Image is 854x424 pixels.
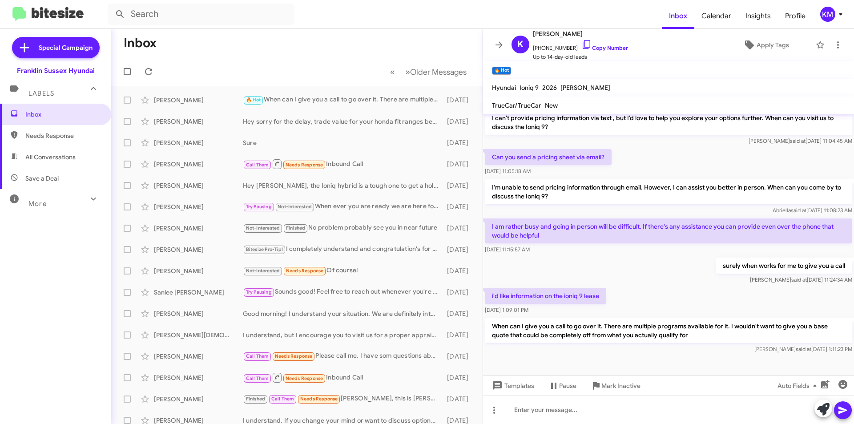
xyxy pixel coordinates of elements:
[738,3,778,29] span: Insights
[533,28,628,39] span: [PERSON_NAME]
[154,309,243,318] div: [PERSON_NAME]
[533,52,628,61] span: Up to 14-day-old leads
[485,149,612,165] p: Can you send a pricing sheet via email?
[246,376,269,381] span: Call Them
[492,84,516,92] span: Hyundai
[154,288,243,297] div: Sanlee [PERSON_NAME]
[750,276,852,283] span: [PERSON_NAME] [DATE] 11:24:34 AM
[770,378,827,394] button: Auto Fields
[286,376,323,381] span: Needs Response
[716,258,852,274] p: surely when works for me to give you a call
[443,245,475,254] div: [DATE]
[17,66,95,75] div: Franklin Sussex Hyundai
[275,353,313,359] span: Needs Response
[390,66,395,77] span: «
[405,66,410,77] span: »
[790,137,806,144] span: said at
[601,378,640,394] span: Mark Inactive
[246,162,269,168] span: Call Them
[243,309,443,318] div: Good morning! I understand your situation. We are definitely interested in buying back your Kona....
[443,181,475,190] div: [DATE]
[443,160,475,169] div: [DATE]
[485,218,852,243] p: I am rather busy and going in person will be difficult. If there's any assistance you can provide...
[410,67,467,77] span: Older Messages
[443,267,475,275] div: [DATE]
[492,101,541,109] span: TrueCar/TrueCar
[777,378,820,394] span: Auto Fields
[490,378,534,394] span: Templates
[243,351,443,361] div: Please call me. I have som questions about trim levels.
[533,39,628,52] span: [PHONE_NUMBER]
[246,204,272,210] span: Try Pausing
[28,89,54,97] span: Labels
[243,372,443,383] div: Inbound Call
[278,204,312,210] span: Not-Interested
[154,267,243,275] div: [PERSON_NAME]
[154,181,243,190] div: [PERSON_NAME]
[749,137,852,144] span: [PERSON_NAME] [DATE] 11:04:45 AM
[485,318,852,343] p: When can I give you a call to go over it. There are multiple programs available for it. I wouldn'...
[286,162,323,168] span: Needs Response
[791,207,806,214] span: said at
[757,37,789,53] span: Apply Tags
[25,174,59,183] span: Save a Deal
[400,63,472,81] button: Next
[813,7,844,22] button: KM
[492,67,511,75] small: 🔥 Hot
[243,223,443,233] div: No problem probably see you in near future
[443,224,475,233] div: [DATE]
[154,224,243,233] div: [PERSON_NAME]
[584,378,648,394] button: Mark Inactive
[243,331,443,339] div: I understand, but I encourage you to visit us for a proper appraisal of your Elantra. It ensures ...
[443,138,475,147] div: [DATE]
[485,179,852,204] p: I'm unable to send pricing information through email. However, I can assist you better in person....
[271,396,294,402] span: Call Them
[720,37,811,53] button: Apply Tags
[243,117,443,126] div: Hey sorry for the delay, trade value for your honda fit ranges between $1820 - $5201 depending on...
[443,288,475,297] div: [DATE]
[483,378,541,394] button: Templates
[154,352,243,361] div: [PERSON_NAME]
[443,202,475,211] div: [DATE]
[154,117,243,126] div: [PERSON_NAME]
[443,373,475,382] div: [DATE]
[154,160,243,169] div: [PERSON_NAME]
[443,96,475,105] div: [DATE]
[12,37,100,58] a: Special Campaign
[443,309,475,318] div: [DATE]
[246,246,283,252] span: Bitesize Pro-Tip!
[28,200,47,208] span: More
[246,353,269,359] span: Call Them
[485,288,606,304] p: i'd like information on the ioniq 9 lease
[485,307,528,313] span: [DATE] 1:09:01 PM
[243,95,443,105] div: When can I give you a call to go over it. There are multiple programs available for it. I wouldn'...
[545,101,558,109] span: New
[243,181,443,190] div: Hey [PERSON_NAME], the Ioniq hybrid is a tough one to get a hold of here. Most people are keeping...
[520,84,539,92] span: Ioniq 9
[154,331,243,339] div: [PERSON_NAME][DEMOGRAPHIC_DATA]
[485,168,531,174] span: [DATE] 11:05:18 AM
[581,44,628,51] a: Copy Number
[796,346,811,352] span: said at
[773,207,852,214] span: Abriella [DATE] 11:08:23 AM
[300,396,338,402] span: Needs Response
[243,287,443,297] div: Sounds good! Feel free to reach out whenever you're ready. Looking forward to hearing from you!
[108,4,294,25] input: Search
[286,268,324,274] span: Needs Response
[25,110,101,119] span: Inbox
[243,266,443,276] div: Of course!
[443,117,475,126] div: [DATE]
[754,346,852,352] span: [PERSON_NAME] [DATE] 1:11:23 PM
[385,63,400,81] button: Previous
[778,3,813,29] a: Profile
[560,84,610,92] span: [PERSON_NAME]
[559,378,576,394] span: Pause
[246,97,261,103] span: 🔥 Hot
[485,246,530,253] span: [DATE] 11:15:57 AM
[25,153,76,162] span: All Conversations
[662,3,694,29] a: Inbox
[243,138,443,147] div: Sure
[25,131,101,140] span: Needs Response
